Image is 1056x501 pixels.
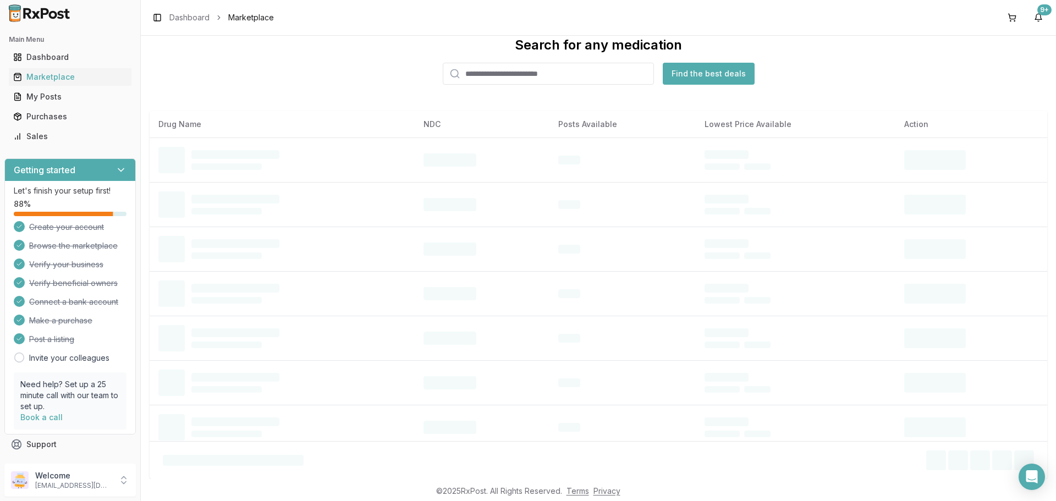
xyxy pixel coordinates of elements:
[14,185,127,196] p: Let's finish your setup first!
[4,4,75,22] img: RxPost Logo
[4,434,136,454] button: Support
[29,334,74,345] span: Post a listing
[9,47,131,67] a: Dashboard
[515,36,682,54] div: Search for any medication
[29,296,118,307] span: Connect a bank account
[549,111,696,137] th: Posts Available
[26,459,64,470] span: Feedback
[14,199,31,210] span: 88 %
[566,486,589,496] a: Terms
[593,486,620,496] a: Privacy
[29,278,118,289] span: Verify beneficial owners
[4,454,136,474] button: Feedback
[20,379,120,412] p: Need help? Set up a 25 minute call with our team to set up.
[29,315,92,326] span: Make a purchase
[696,111,896,137] th: Lowest Price Available
[4,88,136,106] button: My Posts
[29,353,109,364] a: Invite your colleagues
[9,35,131,44] h2: Main Menu
[13,131,127,142] div: Sales
[13,71,127,82] div: Marketplace
[895,111,1047,137] th: Action
[9,87,131,107] a: My Posts
[415,111,549,137] th: NDC
[9,107,131,126] a: Purchases
[13,91,127,102] div: My Posts
[35,470,112,481] p: Welcome
[9,126,131,146] a: Sales
[29,259,103,270] span: Verify your business
[35,481,112,490] p: [EMAIL_ADDRESS][DOMAIN_NAME]
[9,67,131,87] a: Marketplace
[169,12,210,23] a: Dashboard
[29,222,104,233] span: Create your account
[169,12,274,23] nav: breadcrumb
[4,108,136,125] button: Purchases
[4,128,136,145] button: Sales
[4,48,136,66] button: Dashboard
[13,111,127,122] div: Purchases
[11,471,29,489] img: User avatar
[663,63,755,85] button: Find the best deals
[1037,4,1052,15] div: 9+
[1019,464,1045,490] div: Open Intercom Messenger
[228,12,274,23] span: Marketplace
[14,163,75,177] h3: Getting started
[1030,9,1047,26] button: 9+
[4,68,136,86] button: Marketplace
[20,412,63,422] a: Book a call
[150,111,415,137] th: Drug Name
[13,52,127,63] div: Dashboard
[29,240,118,251] span: Browse the marketplace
